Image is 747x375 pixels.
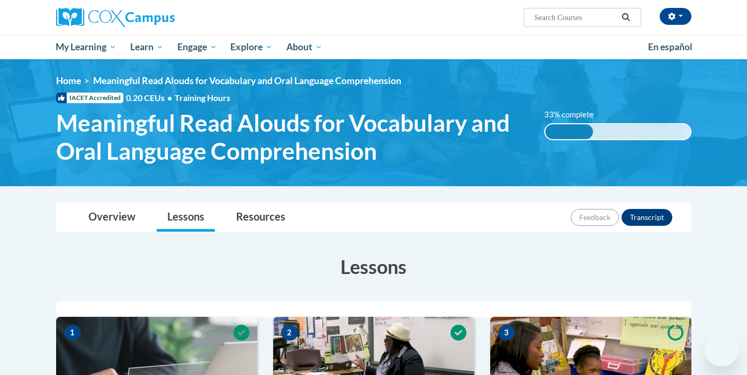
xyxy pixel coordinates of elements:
div: Main menu [40,35,707,59]
span: Explore [230,41,273,53]
span: 2 [281,325,298,341]
button: Search [618,11,634,24]
a: Overview [78,204,146,232]
span: 1 [64,325,81,341]
img: Cox Campus [56,8,175,27]
a: My Learning [49,35,124,59]
a: Lessons [157,204,215,232]
iframe: Button to launch messaging window [705,333,739,367]
a: Learn [123,35,170,59]
span: About [286,41,322,53]
a: Engage [170,35,224,59]
button: Transcript [622,209,672,226]
span: My Learning [56,41,116,53]
span: 0.20 CEUs [126,92,175,104]
span: Learn [130,41,164,53]
a: Cox Campus [56,8,257,27]
span: IACET Accredited [56,93,123,103]
div: 33% complete [545,124,593,139]
input: Search Courses [533,11,618,24]
a: Explore [223,35,280,59]
a: En español [641,36,699,58]
label: 33% complete [544,109,605,121]
h3: Lessons [56,253,691,280]
button: Account Settings [660,8,691,25]
span: En español [648,41,692,52]
span: Engage [177,41,217,53]
a: Resources [226,204,296,232]
span: 3 [498,325,515,341]
span: Meaningful Read Alouds for Vocabulary and Oral Language Comprehension [56,109,529,165]
a: About [280,35,329,59]
button: Feedback [571,209,619,226]
span: Training Hours [175,93,230,103]
span: • [167,93,172,103]
span: Meaningful Read Alouds for Vocabulary and Oral Language Comprehension [93,75,401,86]
a: Home [56,75,81,86]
